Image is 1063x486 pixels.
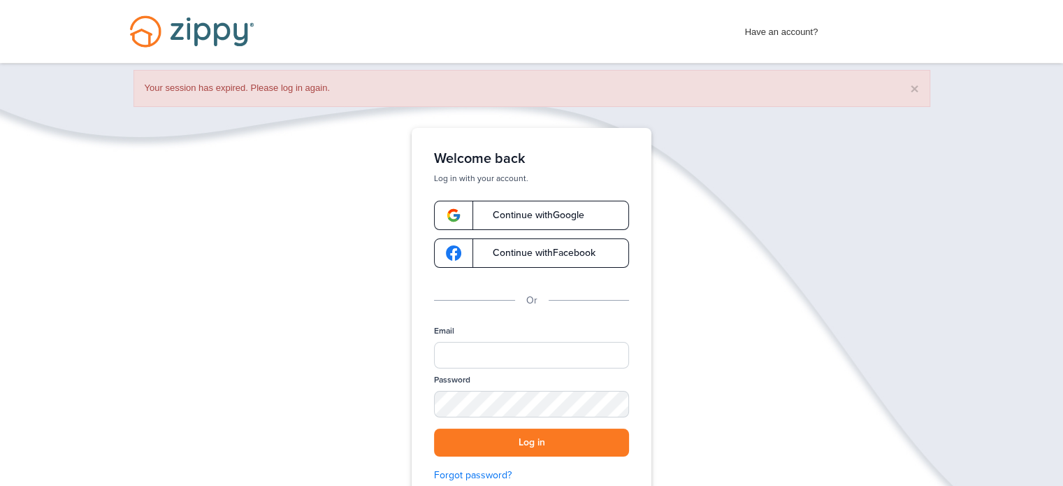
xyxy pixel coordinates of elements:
[434,201,629,230] a: google-logoContinue withGoogle
[434,325,454,337] label: Email
[434,374,470,386] label: Password
[434,150,629,167] h1: Welcome back
[434,173,629,184] p: Log in with your account.
[479,210,584,220] span: Continue with Google
[479,248,595,258] span: Continue with Facebook
[434,391,629,417] input: Password
[133,70,930,107] div: Your session has expired. Please log in again.
[910,81,918,96] button: ×
[434,429,629,457] button: Log in
[434,342,629,369] input: Email
[526,293,537,308] p: Or
[434,468,629,483] a: Forgot password?
[446,208,461,223] img: google-logo
[446,245,461,261] img: google-logo
[434,238,629,268] a: google-logoContinue withFacebook
[745,17,818,40] span: Have an account?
